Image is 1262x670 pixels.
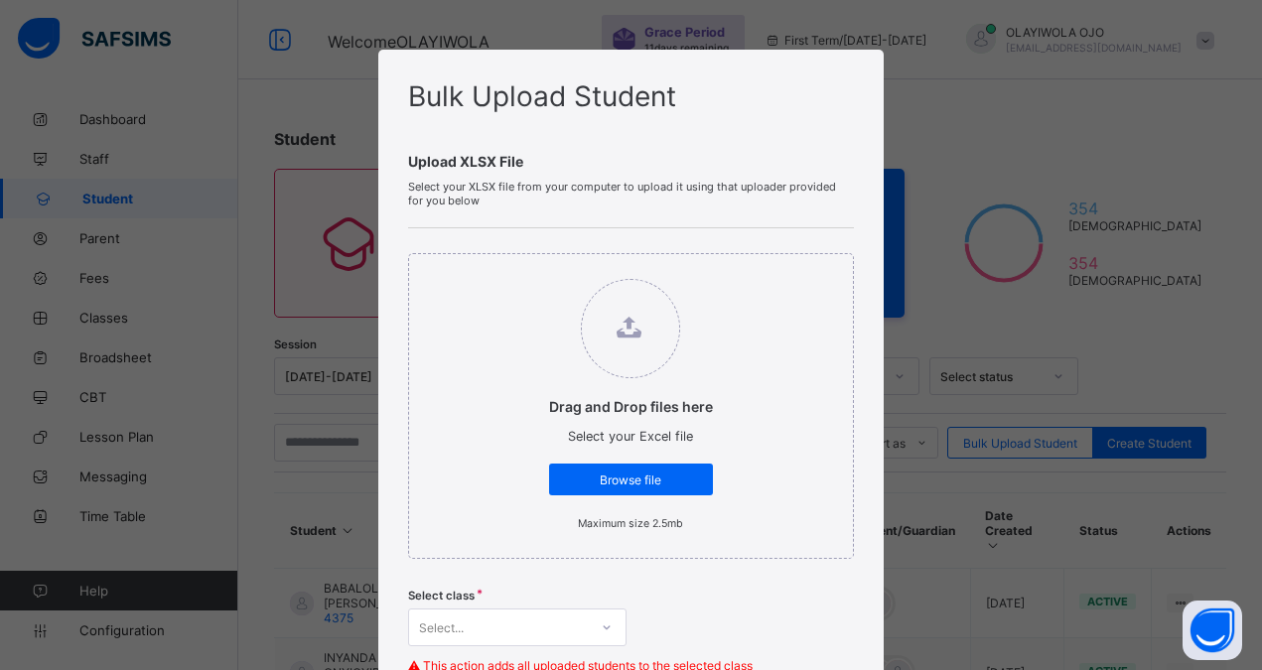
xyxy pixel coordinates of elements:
[408,153,853,170] span: Upload XLSX File
[564,472,698,487] span: Browse file
[408,180,853,207] span: Select your XLSX file from your computer to upload it using that uploader provided for you below
[408,589,475,603] span: Select class
[568,429,693,444] span: Select your Excel file
[419,608,464,646] div: Select...
[549,398,713,415] p: Drag and Drop files here
[1183,601,1242,660] button: Open asap
[408,79,676,113] span: Bulk Upload Student
[578,517,683,530] small: Maximum size 2.5mb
